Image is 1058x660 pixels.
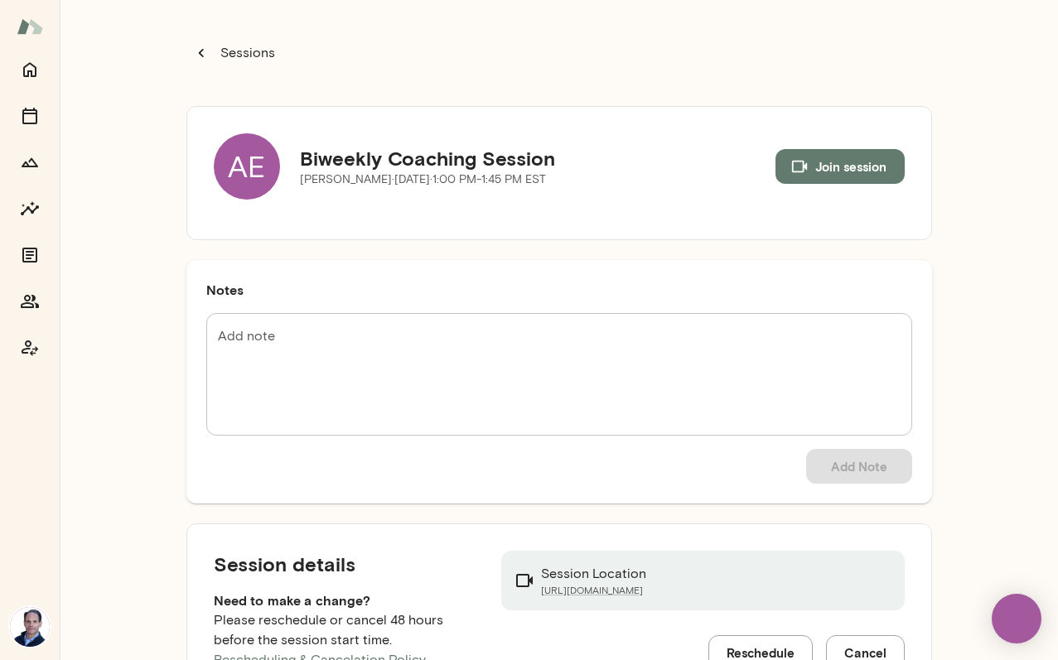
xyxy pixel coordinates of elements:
button: Insights [13,192,46,225]
h5: Session details [214,551,476,577]
button: Members [13,285,46,318]
div: AE [214,133,280,200]
button: Sessions [186,36,284,70]
h5: Biweekly Coaching Session [300,145,555,171]
button: Coach app [13,331,46,364]
h6: Notes [206,280,912,300]
button: Join session [775,149,905,184]
p: [PERSON_NAME] · [DATE] · 1:00 PM-1:45 PM EST [300,171,555,188]
button: Home [13,53,46,86]
img: Jeremy Shane [10,607,50,647]
p: Sessions [217,43,275,63]
button: Sessions [13,99,46,132]
h6: Need to make a change? [214,590,476,610]
p: Session Location [541,564,646,584]
img: Mento [17,11,43,42]
a: [URL][DOMAIN_NAME] [541,584,646,597]
button: Growth Plan [13,146,46,179]
button: Documents [13,238,46,272]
